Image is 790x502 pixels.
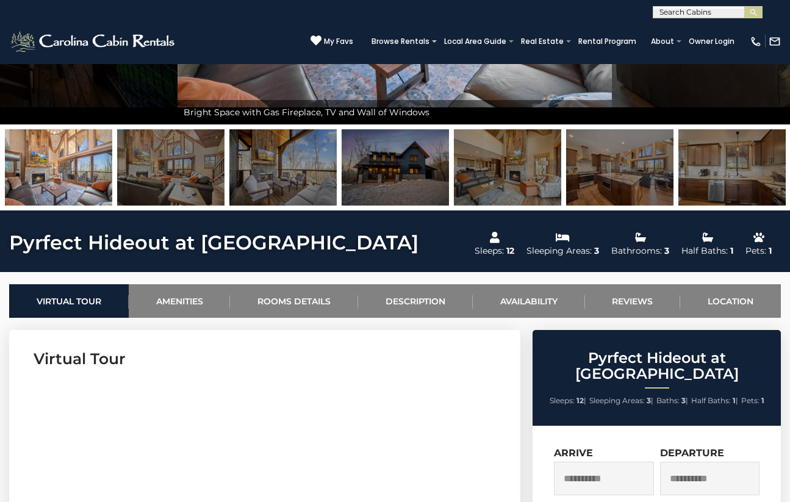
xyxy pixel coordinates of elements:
[536,350,778,382] h2: Pyrfect Hideout at [GEOGRAPHIC_DATA]
[585,284,681,318] a: Reviews
[324,36,353,47] span: My Favs
[750,35,762,48] img: phone-regular-white.png
[656,396,680,405] span: Baths:
[576,396,584,405] strong: 12
[554,447,593,459] label: Arrive
[229,129,337,206] img: 168503461
[9,29,178,54] img: White-1-2.png
[678,129,786,206] img: 168503436
[365,33,436,50] a: Browse Rentals
[5,129,112,206] img: 168503432
[645,33,680,50] a: About
[656,393,688,409] li: |
[572,33,642,50] a: Rental Program
[129,284,231,318] a: Amenities
[34,348,496,370] h3: Virtual Tour
[358,284,473,318] a: Description
[680,284,781,318] a: Location
[566,129,673,206] img: 168503435
[454,129,561,206] img: 168503433
[761,396,764,405] strong: 1
[178,100,612,124] div: Bright Space with Gas Fireplace, TV and Wall of Windows
[589,396,645,405] span: Sleeping Areas:
[681,396,686,405] strong: 3
[473,284,585,318] a: Availability
[769,35,781,48] img: mail-regular-white.png
[589,393,653,409] li: |
[733,396,736,405] strong: 1
[230,284,358,318] a: Rooms Details
[741,396,759,405] span: Pets:
[117,129,224,206] img: 168503453
[691,393,738,409] li: |
[691,396,731,405] span: Half Baths:
[647,396,651,405] strong: 3
[311,35,353,48] a: My Favs
[550,396,575,405] span: Sleeps:
[515,33,570,50] a: Real Estate
[683,33,741,50] a: Owner Login
[660,447,724,459] label: Departure
[550,393,586,409] li: |
[9,284,129,318] a: Virtual Tour
[342,129,449,206] img: 168565473
[438,33,512,50] a: Local Area Guide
